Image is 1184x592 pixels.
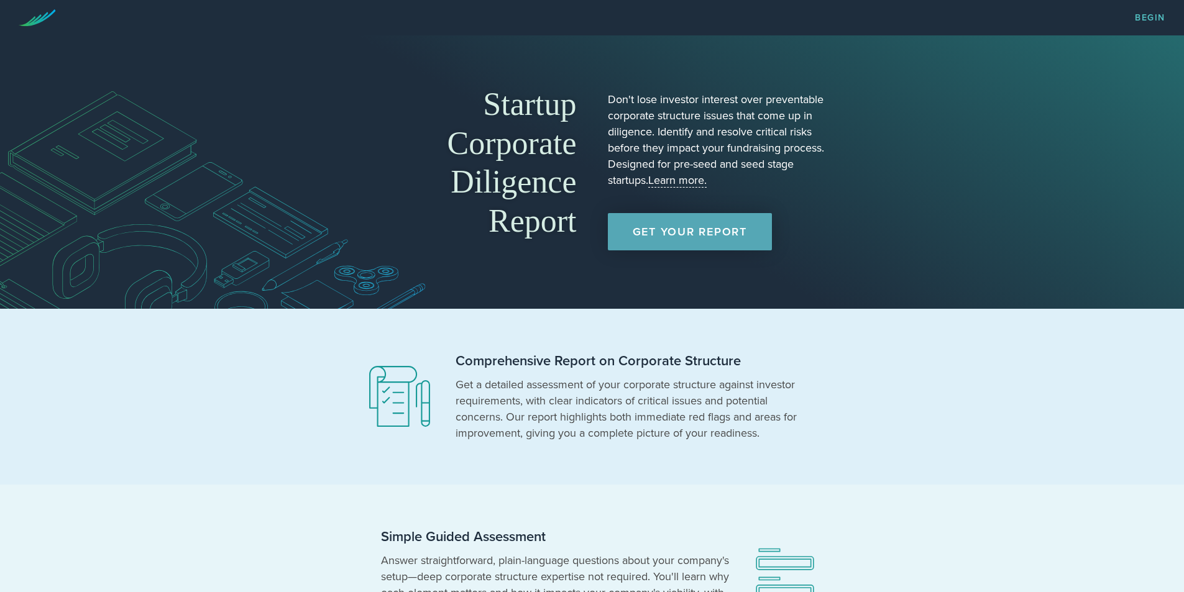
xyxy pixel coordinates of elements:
a: Begin [1135,14,1165,22]
h1: Startup Corporate Diligence Report [356,85,577,240]
h2: Simple Guided Assessment [381,528,729,546]
h2: Comprehensive Report on Corporate Structure [456,352,804,370]
a: Learn more. [648,173,707,188]
p: Get a detailed assessment of your corporate structure against investor requirements, with clear i... [456,376,804,441]
a: Get Your Report [608,213,772,250]
p: Don't lose investor interest over preventable corporate structure issues that come up in diligenc... [608,91,828,188]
